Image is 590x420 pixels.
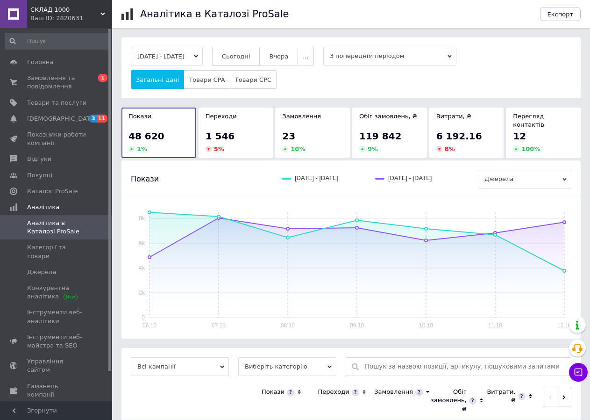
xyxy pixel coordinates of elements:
[419,322,433,329] text: 10.10
[27,284,86,301] span: Конкурентна аналітика
[98,74,107,82] span: 1
[547,11,574,18] span: Експорт
[27,203,59,211] span: Аналітика
[262,388,284,396] div: Покази
[431,388,467,413] div: Обіг замовлень, ₴
[27,308,86,325] span: Інструменти веб-аналітики
[27,382,86,399] span: Гаманець компанії
[206,113,237,120] span: Переходи
[212,322,226,329] text: 07.10
[259,47,298,65] button: Вчора
[368,145,378,152] span: 9 %
[282,113,321,120] span: Замовлення
[142,314,145,321] text: 0
[139,215,145,222] text: 8k
[230,70,277,89] button: Товари CPC
[27,219,86,236] span: Аналітика в Каталозі ProSale
[374,388,413,396] div: Замовлення
[487,388,515,405] div: Витрати, ₴
[269,53,288,60] span: Вчора
[189,76,225,83] span: Товари CPA
[27,357,86,374] span: Управління сайтом
[206,130,235,142] span: 1 546
[184,70,230,89] button: Товари CPA
[131,70,184,89] button: Загальні дані
[131,174,159,184] span: Покази
[513,130,526,142] span: 12
[140,8,289,20] h1: Аналітика в Каталозі ProSale
[30,14,112,22] div: Ваш ID: 2820631
[131,357,229,376] span: Всі кампанії
[436,130,482,142] span: 6 192.16
[27,268,56,276] span: Джерела
[89,115,97,123] span: 3
[27,187,78,196] span: Каталог ProSale
[298,47,313,65] button: ...
[282,130,295,142] span: 23
[291,145,305,152] span: 10 %
[27,171,52,180] span: Покупці
[27,333,86,350] span: Інструменти веб-майстра та SEO
[214,145,224,152] span: 5 %
[128,113,151,120] span: Покази
[131,47,203,65] button: [DATE] - [DATE]
[557,322,571,329] text: 12.10
[478,170,571,188] span: Джерела
[212,47,260,65] button: Сьогодні
[142,322,156,329] text: 06.10
[513,113,544,128] span: Перегляд контактів
[27,155,51,163] span: Відгуки
[139,240,145,246] text: 6k
[137,145,147,152] span: 1 %
[136,76,179,83] span: Загальні дані
[27,99,86,107] span: Товари та послуги
[569,363,588,382] button: Чат з покупцем
[303,53,308,60] span: ...
[139,290,145,296] text: 2k
[139,265,145,271] text: 4k
[359,113,417,120] span: Обіг замовлень, ₴
[281,322,295,329] text: 08.10
[323,47,456,65] span: З попереднім періодом
[445,145,455,152] span: 8 %
[30,6,100,14] span: СКЛАД 1000
[27,115,96,123] span: [DEMOGRAPHIC_DATA]
[350,322,364,329] text: 09.10
[27,74,86,91] span: Замовлення та повідомлення
[27,243,86,260] span: Категорії та товари
[436,113,472,120] span: Витрати, ₴
[488,322,502,329] text: 11.10
[359,130,401,142] span: 119 842
[222,53,250,60] span: Сьогодні
[97,115,107,123] span: 11
[365,358,566,376] input: Пошук за назвою позиції, артикулу, пошуковими запитами
[27,58,53,66] span: Головна
[235,76,271,83] span: Товари CPC
[238,357,336,376] span: Виберіть категорію
[521,145,540,152] span: 100 %
[318,388,349,396] div: Переходи
[27,130,86,147] span: Показники роботи компанії
[5,33,110,50] input: Пошук
[128,130,164,142] span: 48 620
[540,7,581,21] button: Експорт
